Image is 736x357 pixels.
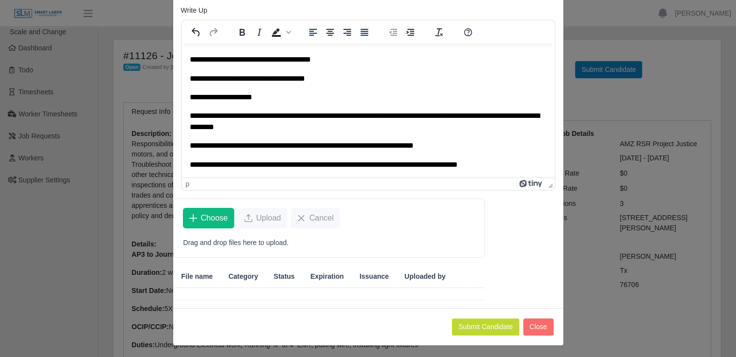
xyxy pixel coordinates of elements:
button: Cancel [291,208,340,228]
span: File name [181,271,213,282]
p: Drag and drop files here to upload. [183,238,475,248]
span: Choose [201,212,228,224]
span: Category [228,271,258,282]
button: Italic [251,25,268,39]
div: p [186,180,190,188]
button: Align right [339,25,356,39]
button: Bold [234,25,250,39]
button: Close [523,318,554,335]
button: Choose [183,208,234,228]
button: Align left [305,25,321,39]
button: Help [460,25,476,39]
button: Submit Candidate [452,318,519,335]
span: Status [274,271,295,282]
button: Upload [238,208,288,228]
button: Justify [356,25,373,39]
span: Upload [256,212,281,224]
button: Undo [188,25,204,39]
span: Expiration [311,271,344,282]
div: Press the Up and Down arrow keys to resize the editor. [544,178,555,190]
button: Redo [205,25,222,39]
iframe: Rich Text Area [182,44,555,178]
button: Increase indent [402,25,419,39]
button: Align center [322,25,338,39]
div: Background color Black [268,25,292,39]
a: Powered by Tiny [519,180,544,188]
span: Issuance [359,271,389,282]
button: Decrease indent [385,25,401,39]
span: Cancel [309,212,334,224]
button: Clear formatting [431,25,447,39]
span: Uploaded by [404,271,446,282]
